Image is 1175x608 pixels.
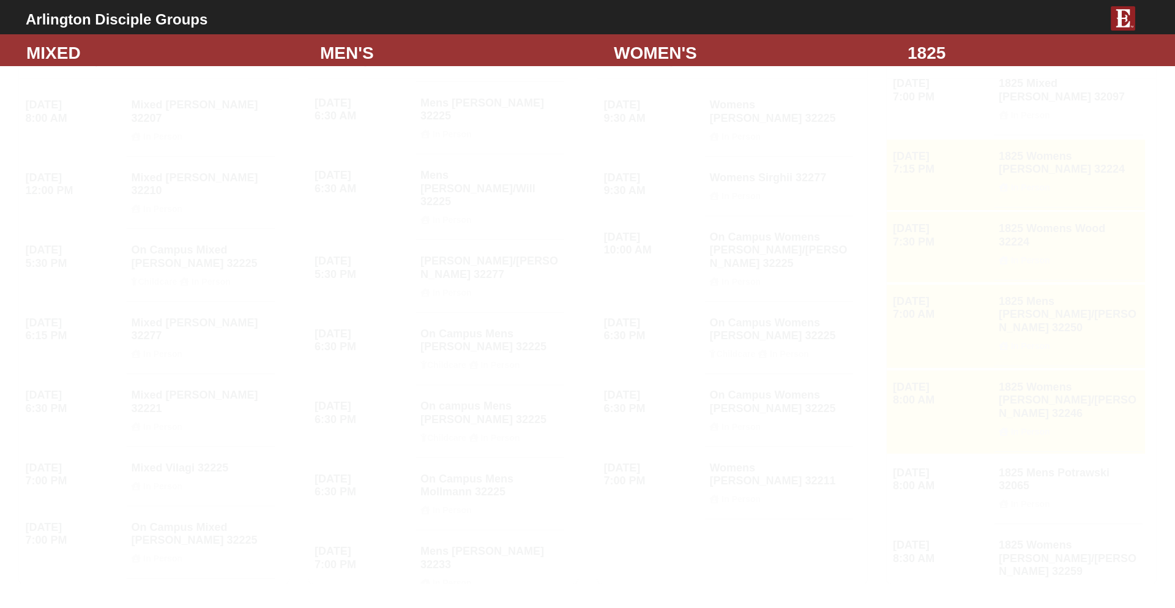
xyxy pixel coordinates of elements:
[1011,427,1050,437] strong: In Person
[427,360,466,370] strong: Childcare
[433,578,472,588] strong: In Person
[131,462,270,492] h4: Mixed Vilagi 32225
[604,317,701,343] h4: [DATE] 6:30 PM
[604,99,701,125] h4: [DATE] 9:30 AM
[709,462,849,505] h4: Womens [PERSON_NAME] 32211
[143,422,182,432] strong: In Person
[893,295,990,321] h4: [DATE] 7:00 AM
[420,400,560,443] h4: On campus Mens [PERSON_NAME] 32225
[433,129,472,139] strong: In Person
[420,328,560,370] h4: On Campus Mens [PERSON_NAME] 32225
[893,467,990,493] h4: [DATE] 8:00 AM
[722,132,761,141] strong: In Person
[26,244,123,270] h4: [DATE] 5:30 PM
[722,191,761,201] strong: In Person
[315,400,412,426] h4: [DATE] 6:30 PM
[420,255,560,298] h4: [PERSON_NAME]/[PERSON_NAME] 32277
[709,317,849,359] h4: On Campus Womens [PERSON_NAME] 32225
[709,171,849,201] h4: Womens Sirghii 32277
[420,473,560,516] h4: On Campus Mens Mollmann 32225
[427,433,466,443] strong: Childcare
[893,381,990,407] h4: [DATE] 8:00 AM
[481,360,520,370] strong: In Person
[143,204,182,214] strong: In Person
[17,40,311,66] div: MIXED
[709,231,849,287] h4: On Campus Womens [PERSON_NAME]/[PERSON_NAME] 32225
[433,505,472,515] strong: In Person
[143,481,182,491] strong: In Person
[716,349,755,359] strong: Childcare
[1011,110,1050,120] strong: In Person
[26,11,207,28] b: Arlington Disciple Groups
[131,171,270,214] h4: Mixed [PERSON_NAME] 32210
[143,349,182,359] strong: In Person
[999,77,1138,120] h4: 1825 Mixed [PERSON_NAME] 32097
[315,255,412,281] h4: [DATE] 5:30 PM
[131,521,270,564] h4: On Campus Mixed [PERSON_NAME] 32225
[26,521,123,547] h4: [DATE] 7:00 PM
[315,328,412,354] h4: [DATE] 6:30 PM
[893,539,990,565] h4: [DATE] 8:30 AM
[131,244,270,287] h4: On Campus Mixed [PERSON_NAME] 32225
[770,349,809,359] strong: In Person
[138,277,177,287] strong: Childcare
[433,215,472,225] strong: In Person
[143,554,182,563] strong: In Person
[433,288,472,298] strong: In Person
[709,389,849,432] h4: On Campus Womens [PERSON_NAME] 32225
[722,422,761,432] strong: In Person
[1011,182,1050,192] strong: In Person
[999,467,1138,509] h4: 1825 Mens Potrawski 32065
[26,171,123,198] h4: [DATE] 12:00 PM
[315,545,412,571] h4: [DATE] 7:00 PM
[481,433,520,443] strong: In Person
[1111,6,1135,31] img: E-icon-fireweed-White-TM.png
[315,97,412,123] h4: [DATE] 6:30 AM
[722,494,761,504] strong: In Person
[315,169,412,195] h4: [DATE] 6:30 AM
[999,150,1138,193] h4: 1825 Womens [PERSON_NAME] 32224
[999,295,1138,351] h4: 1825 Mens [PERSON_NAME]/[PERSON_NAME] 32250
[131,99,270,141] h4: Mixed [PERSON_NAME] 32207
[893,77,990,103] h4: [DATE] 7:00 PM
[1011,341,1050,351] strong: In Person
[893,150,990,176] h4: [DATE] 7:15 PM
[999,381,1138,437] h4: 1825 Womens [PERSON_NAME]/[PERSON_NAME] 32246
[26,99,123,125] h4: [DATE] 8:00 AM
[999,539,1138,595] h4: 1825 Womens [PERSON_NAME]/[PERSON_NAME] 32259
[26,389,123,415] h4: [DATE] 6:30 PM
[311,40,605,66] div: MEN'S
[1011,255,1050,265] strong: In Person
[26,462,123,488] h4: [DATE] 7:00 PM
[1011,499,1050,509] strong: In Person
[143,132,182,141] strong: In Person
[420,97,560,140] h4: Mens [PERSON_NAME] 32225
[604,231,701,257] h4: [DATE] 10:00 AM
[604,171,701,198] h4: [DATE] 9:30 AM
[192,277,231,287] strong: In Person
[315,473,412,499] h4: [DATE] 6:30 PM
[893,222,990,249] h4: [DATE] 7:30 PM
[131,389,270,432] h4: Mixed [PERSON_NAME] 32221
[420,545,560,588] h4: Mens [PERSON_NAME] 32233
[604,462,701,488] h4: [DATE] 7:00 PM
[420,169,560,225] h4: Mens [PERSON_NAME]/Will 32225
[605,40,898,66] div: WOMEN'S
[604,389,701,415] h4: [DATE] 6:30 PM
[131,317,270,359] h4: Mixed [PERSON_NAME] 32277
[999,222,1138,265] h4: 1825 Womens Wood 32224
[722,277,761,287] strong: In Person
[709,99,849,141] h4: Womens [PERSON_NAME] 32225
[26,317,123,343] h4: [DATE] 6:15 PM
